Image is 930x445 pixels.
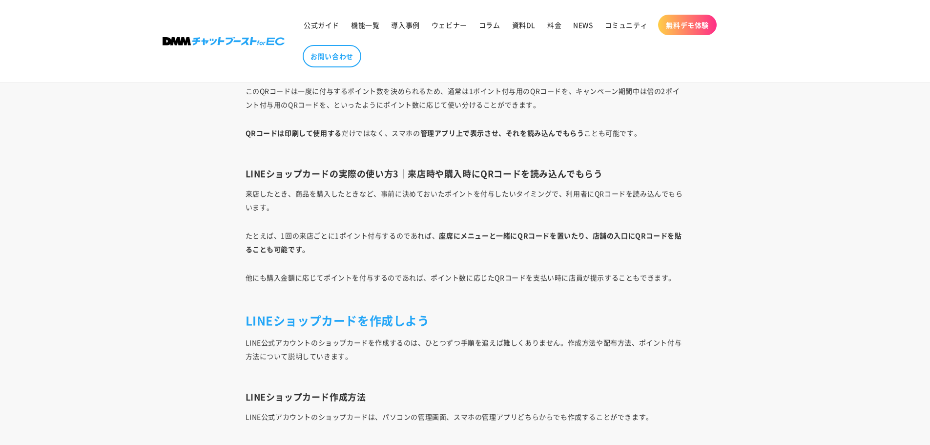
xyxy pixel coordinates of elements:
b: 座席にメニューと一緒にQRコードを置いたり、店舗の入口にQRコードを貼ることも可能です。 [246,231,682,254]
p: 来店したとき、商品を購入したときなど、事前に決めておいたポイントを付与したいタイミングで、利用者にQRコードを読み込んでもらいます。 [246,187,685,214]
a: 料金 [541,15,567,35]
a: NEWS [567,15,599,35]
span: コラム [479,21,500,29]
b: QRコードは印刷して使用する [246,128,342,138]
h3: LINEショップカード作成方法 [246,391,685,403]
a: ウェビナー [426,15,473,35]
a: 資料DL [506,15,541,35]
a: 無料デモ体験 [658,15,717,35]
span: 導入事例 [391,21,419,29]
span: 公式ガイド [304,21,339,29]
a: コラム [473,15,506,35]
a: コミュニティ [599,15,654,35]
span: 資料DL [512,21,536,29]
p: LINE公式アカウントのショップカードは、パソコンの管理画面、スマホの管理アプリどちらからでも作成することができます。 [246,410,685,437]
span: ウェビナー [432,21,467,29]
p: だけではなく、スマホの ことも可能です。 [246,126,685,153]
h3: LINEショップカードの実際の使い方3｜来店時や購入時にQRコードを読み込んでもらう [246,168,685,179]
a: 機能一覧 [345,15,385,35]
p: 他にも購入金額に応じてポイントを付与するのであれば、ポイント数に応じたQRコードを支払い時に店員が提示することもできます。 [246,271,685,298]
span: お問い合わせ [310,52,353,61]
span: NEWS [573,21,593,29]
a: お問い合わせ [303,45,361,67]
p: たとえば、1回の来店ごとに1ポイント付与するのであれば、 [246,229,685,256]
span: コミュニティ [605,21,648,29]
span: 無料デモ体験 [666,21,709,29]
img: 株式会社DMM Boost [163,37,285,45]
h2: LINEショップカードを作成しよう [246,313,685,328]
a: 公式ガイド [298,15,345,35]
span: 機能一覧 [351,21,379,29]
a: 導入事例 [385,15,425,35]
p: このQRコードは一度に付与するポイント数を決められるため、通常は1ポイント付与用のQRコードを、キャンペーン期間中は倍の2ポイント付与用のQRコードを、といったようにポイント数に応じて使い分ける... [246,84,685,111]
b: 管理アプリ上で表示させ、それを読み込んでもらう [420,128,584,138]
span: 料金 [547,21,561,29]
p: LINE公式アカウントのショップカードを作成するのは、ひとつずつ手順を追えば難しくありません。作成方法や配布方法、ポイント付与方法について説明していきます。 [246,336,685,377]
